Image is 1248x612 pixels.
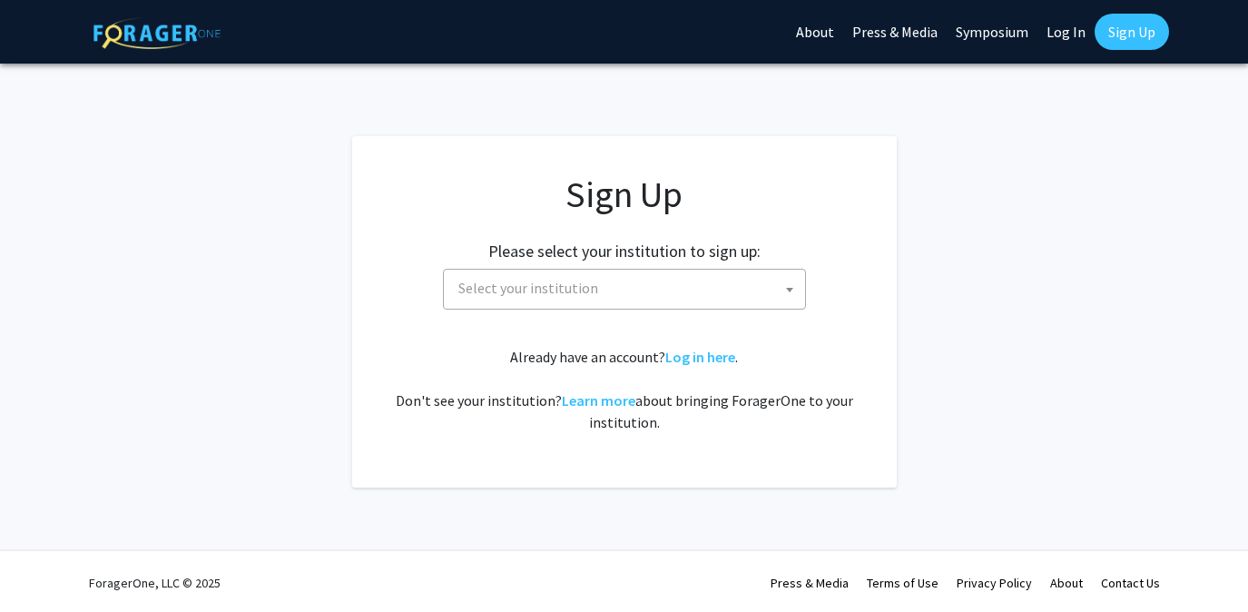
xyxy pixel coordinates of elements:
a: Sign Up [1095,14,1169,50]
a: Learn more about bringing ForagerOne to your institution [562,391,635,410]
a: Contact Us [1101,575,1160,591]
a: Press & Media [771,575,849,591]
h1: Sign Up [388,173,860,216]
span: Select your institution [458,279,598,297]
a: Terms of Use [867,575,938,591]
span: Select your institution [451,270,805,307]
a: About [1050,575,1083,591]
span: Select your institution [443,269,806,310]
div: Already have an account? . Don't see your institution? about bringing ForagerOne to your institut... [388,346,860,433]
a: Privacy Policy [957,575,1032,591]
a: Log in here [665,348,735,366]
h2: Please select your institution to sign up: [488,242,761,262]
img: ForagerOne Logo [93,17,221,49]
